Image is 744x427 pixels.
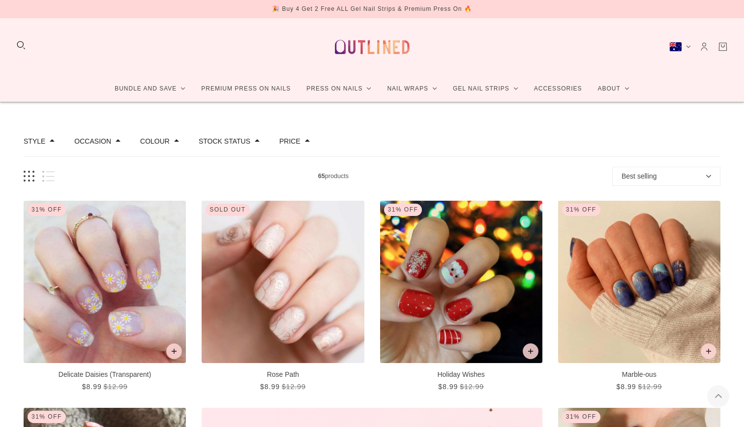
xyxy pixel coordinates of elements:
button: Add to cart [701,343,716,359]
span: $12.99 [104,383,128,391]
p: Marble-ous [558,369,720,380]
a: Press On Nails [298,76,379,102]
a: Delicate Daisies (Transparent) [24,201,186,392]
button: Filter by Style [24,138,45,145]
span: $8.99 [260,383,280,391]
button: Filter by Stock status [199,138,250,145]
button: Australia [669,42,691,52]
div: 31% Off [562,411,600,423]
span: products [55,171,612,182]
a: Nail Wraps [379,76,445,102]
button: Filter by Price [279,138,300,145]
div: 31% Off [562,204,600,216]
a: About [590,76,637,102]
span: $12.99 [282,383,306,391]
span: $12.99 [460,383,484,391]
b: 65 [318,173,325,180]
button: Filter by Occasion [74,138,111,145]
button: List view [42,171,55,182]
a: Marble-ous [558,201,720,392]
a: Premium Press On Nails [193,76,298,102]
p: Delicate Daisies (Transparent) [24,369,186,380]
a: Account [699,41,710,52]
div: 31% Off [384,204,422,216]
button: Add to cart [523,343,538,359]
button: Add to cart [166,343,182,359]
span: $8.99 [616,383,636,391]
a: Gel Nail Strips [445,76,526,102]
button: Filter by Colour [140,138,170,145]
button: Search [16,40,27,51]
button: Best selling [612,167,720,186]
a: Bundle and Save [107,76,193,102]
p: Rose Path [202,369,364,380]
span: $8.99 [438,383,458,391]
a: Cart [717,41,728,52]
p: Holiday Wishes [380,369,542,380]
div: 31% Off [28,204,66,216]
a: Rose Path [202,201,364,392]
button: Grid view [24,171,34,182]
div: Sold out [206,204,249,216]
a: Accessories [526,76,590,102]
div: 🎉 Buy 4 Get 2 Free ALL Gel Nail Strips & Premium Press On 🔥 [272,4,472,14]
a: Outlined [329,26,416,68]
div: 31% Off [28,411,66,423]
a: Holiday Wishes [380,201,542,392]
span: $12.99 [638,383,662,391]
span: $8.99 [82,383,102,391]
